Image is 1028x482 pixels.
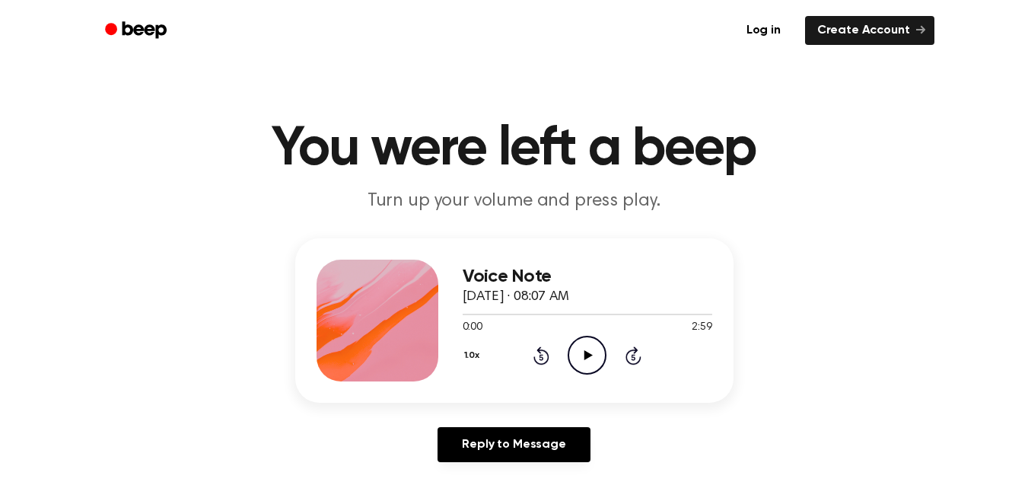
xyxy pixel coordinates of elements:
a: Beep [94,16,180,46]
a: Reply to Message [438,427,590,462]
a: Log in [731,13,796,48]
span: 2:59 [692,320,711,336]
span: 0:00 [463,320,482,336]
p: Turn up your volume and press play. [222,189,807,214]
h3: Voice Note [463,267,712,287]
button: 1.0x [463,343,485,369]
span: [DATE] · 08:07 AM [463,290,569,304]
a: Create Account [805,16,934,45]
h1: You were left a beep [125,122,904,177]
